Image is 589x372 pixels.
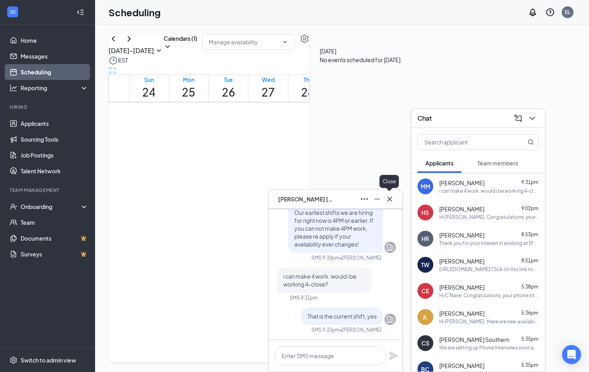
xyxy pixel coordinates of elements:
[521,258,538,264] span: 8:51pm
[290,294,318,301] div: SMS 9:31pm
[307,313,377,320] span: That is the current shift, yes
[439,318,539,325] div: Hi [PERSON_NAME], there are new availabilities for an interview. This is a reminder to schedule y...
[21,203,82,211] div: Onboarding
[422,209,429,216] div: HS
[109,46,154,56] h3: [DATE] - [DATE]
[422,235,429,243] div: HR
[421,339,429,347] div: CS
[513,114,523,123] svg: ComposeMessage
[10,356,17,364] svg: Settings
[383,193,396,205] button: Cross
[439,257,484,265] span: [PERSON_NAME]
[301,76,315,84] div: Thu
[21,84,89,92] div: Reporting
[439,283,484,291] span: [PERSON_NAME]
[109,56,118,65] svg: Clock
[222,84,235,101] h1: 26
[439,231,484,239] span: [PERSON_NAME]
[562,345,581,364] div: Open Intercom Messenger
[294,209,374,248] span: Our earliest shifts we are hiring for right now is 4PM or earlier. If you can not make 4PM work, ...
[21,32,88,48] a: Home
[439,362,484,370] span: [PERSON_NAME]
[21,214,88,230] a: Team
[521,232,538,237] span: 8:53pm
[439,266,539,273] div: [URL][DOMAIN_NAME] Click on this link to schedule a time this week
[521,362,538,368] span: 5:35pm
[320,47,402,55] span: [DATE]
[521,179,538,185] span: 9:31pm
[320,55,402,64] span: No events scheduled for [DATE].
[21,48,88,64] a: Messages
[10,203,17,211] svg: UserCheck
[142,76,156,84] div: Sun
[385,243,395,252] svg: Company
[154,46,164,55] svg: SmallChevronDown
[521,336,538,342] span: 5:35pm
[261,84,275,101] h1: 27
[389,351,398,361] svg: Plane
[528,114,537,123] svg: ChevronDown
[439,309,484,317] span: [PERSON_NAME]
[421,182,430,190] div: MM
[141,75,157,102] a: August 24, 2025
[21,64,88,80] a: Scheduling
[528,139,534,145] svg: MagnifyingGlass
[180,75,197,102] a: August 25, 2025
[339,254,381,261] span: • [PERSON_NAME]
[164,43,172,51] svg: ChevronDown
[565,9,570,15] div: EL
[142,84,156,101] h1: 24
[422,287,429,295] div: CE
[300,34,309,56] a: Settings
[109,34,118,44] svg: ChevronLeft
[439,205,484,213] span: [PERSON_NAME]
[526,112,539,125] button: ChevronDown
[118,56,128,65] span: EST
[109,6,161,19] h1: Scheduling
[209,38,279,46] input: Manage availability
[339,326,381,333] span: • [PERSON_NAME]
[360,194,369,204] svg: Ellipses
[477,159,518,167] span: Team members
[372,194,382,204] svg: Minimize
[10,187,87,194] div: Team Management
[439,188,539,194] div: i can make 4 work. would i be working 4-close?
[299,75,316,102] a: August 28, 2025
[182,84,195,101] h1: 25
[385,315,395,324] svg: Company
[76,8,84,16] svg: Collapse
[358,193,371,205] button: Ellipses
[21,356,76,364] div: Switch to admin view
[439,214,539,220] div: Hi [PERSON_NAME]. Congratulations, your phone interview with [PERSON_NAME] [PERSON_NAME] for Team...
[261,76,275,84] div: Wed
[282,39,288,45] svg: ChevronDown
[439,292,539,299] div: Hi C’Naire. Congratulations, your phone interview with [PERSON_NAME] [PERSON_NAME] for Team Membe...
[439,179,484,187] span: [PERSON_NAME]
[164,34,197,51] button: Calendars (1)ChevronDown
[512,112,524,125] button: ComposeMessage
[260,75,276,102] a: August 27, 2025
[222,76,235,84] div: Tue
[417,114,432,123] h3: Chat
[418,135,512,150] input: Search applicant
[311,326,339,333] div: SMS 9:33pm
[21,246,88,262] a: SurveysCrown
[379,175,399,188] div: Close
[21,163,88,179] a: Talent Network
[10,104,87,110] div: Hiring
[21,147,88,163] a: Job Postings
[521,205,538,211] span: 9:02pm
[371,193,383,205] button: Minimize
[439,344,539,351] div: We are setting up Phone Interviews soon and wanted to see if you were still interested in working...
[283,273,356,288] span: i can make 4 work. would i be working 4-close?
[301,84,315,101] h1: 28
[385,194,395,204] svg: Cross
[220,75,237,102] a: August 26, 2025
[421,261,430,269] div: TW
[545,8,555,17] svg: QuestionInfo
[9,8,17,16] svg: WorkstreamLogo
[124,34,134,44] svg: ChevronRight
